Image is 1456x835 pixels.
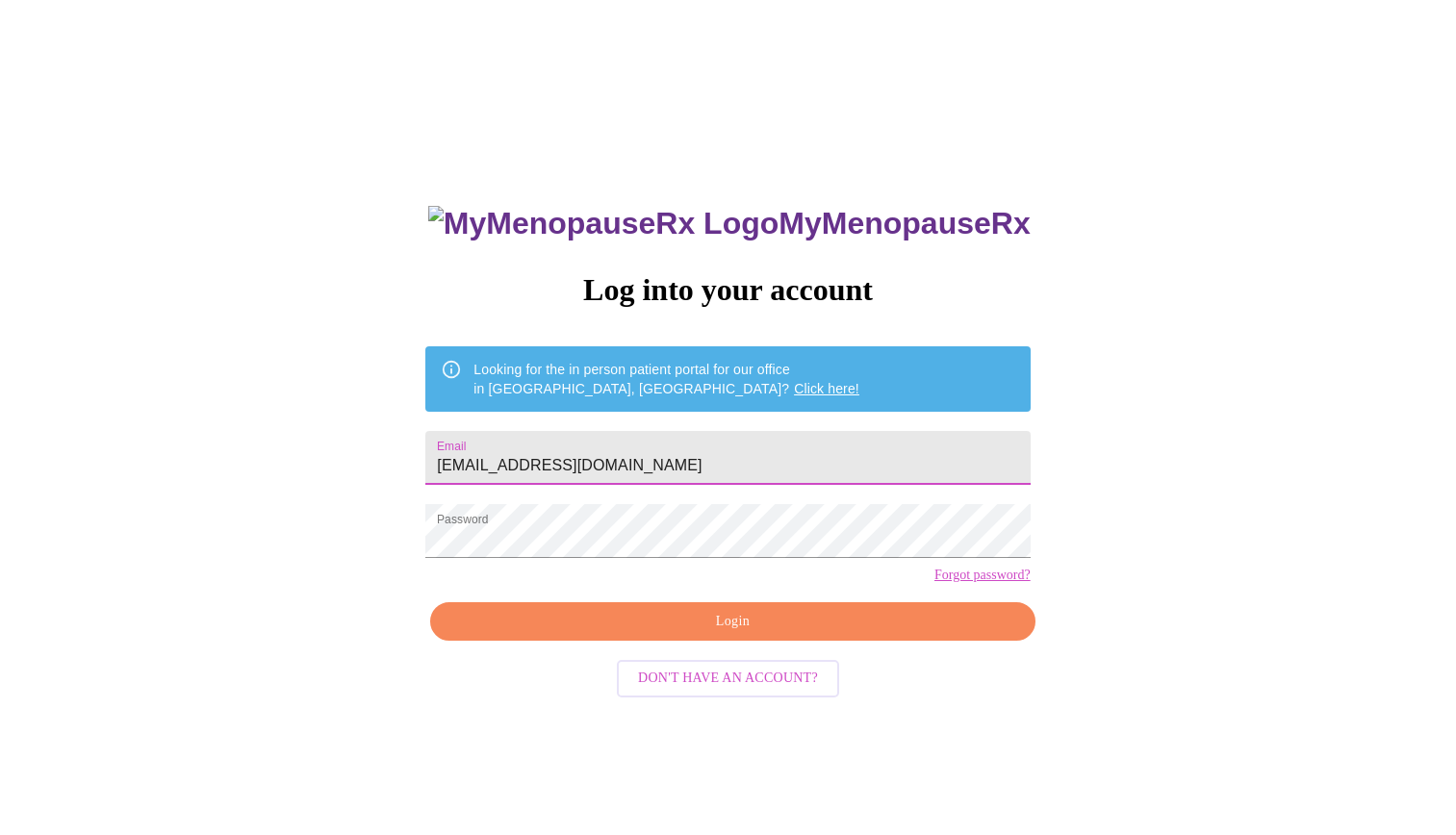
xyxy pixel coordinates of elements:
[452,610,1012,634] span: Login
[430,602,1035,642] button: Login
[934,568,1031,583] a: Forgot password?
[425,272,1030,308] h3: Log into your account
[428,206,1031,241] h3: MyMenopauseRx
[473,352,859,406] div: Looking for the in person patient portal for our office in [GEOGRAPHIC_DATA], [GEOGRAPHIC_DATA]?
[428,206,779,241] img: MyMenopauseRx Logo
[638,667,818,691] span: Don't have an account?
[617,660,839,697] button: Don't have an account?
[612,669,844,685] a: Don't have an account?
[794,381,859,396] a: Click here!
